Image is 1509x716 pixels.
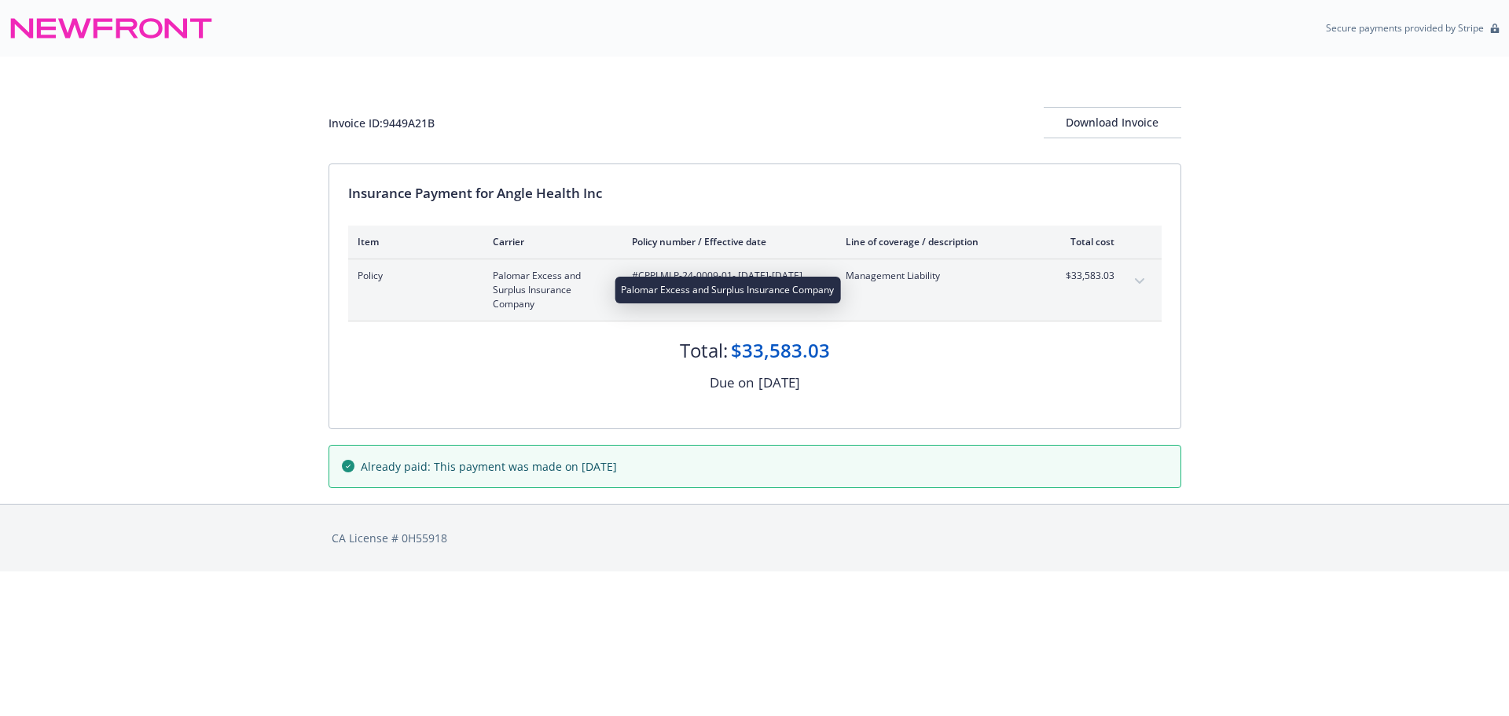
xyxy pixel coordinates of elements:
div: CA License # 0H55918 [332,530,1178,546]
div: PolicyPalomar Excess and Surplus Insurance Company#CPPLMLP-24-0009-01- [DATE]-[DATE]Management Li... [348,259,1162,321]
div: [DATE] [758,373,800,393]
span: Already paid: This payment was made on [DATE] [361,458,617,475]
span: Palomar Excess and Surplus Insurance Company [493,269,607,311]
div: Policy number / Effective date [632,235,821,248]
button: Download Invoice [1044,107,1181,138]
div: Item [358,235,468,248]
div: Insurance Payment for Angle Health Inc [348,183,1162,204]
span: Management Liability [846,269,1030,283]
div: Total: [680,337,728,364]
div: Line of coverage / description [846,235,1030,248]
span: Policy [358,269,468,283]
div: Carrier [493,235,607,248]
button: expand content [1127,269,1152,294]
div: $33,583.03 [731,337,830,364]
div: Total cost [1056,235,1114,248]
span: $33,583.03 [1056,269,1114,283]
p: Secure payments provided by Stripe [1326,21,1484,35]
div: Invoice ID: 9449A21B [329,115,435,131]
div: Download Invoice [1044,108,1181,138]
div: Due on [710,373,754,393]
span: #CPPLMLP-24-0009-01 - [DATE]-[DATE] [632,269,821,283]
